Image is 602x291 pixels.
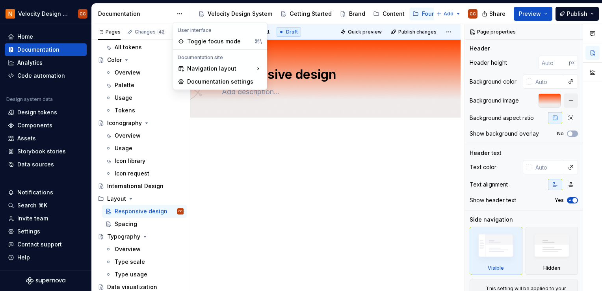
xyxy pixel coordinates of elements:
[255,37,262,45] div: ⌘\
[175,54,265,61] div: Documentation site
[187,78,262,86] div: Documentation settings
[175,27,265,34] div: User interface
[187,37,251,45] div: Toggle focus mode
[175,62,265,75] div: Navigation layout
